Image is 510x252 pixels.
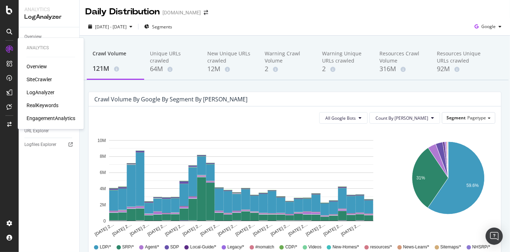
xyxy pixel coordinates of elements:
[440,244,461,250] span: Sitemaps/*
[27,115,75,122] a: EngagementAnalytics
[27,102,58,109] a: RealKeywords
[170,244,179,250] span: SDP
[152,24,172,30] span: Segments
[472,244,490,250] span: NHSRP/*
[403,129,494,237] svg: A chart.
[100,244,111,250] span: LDP/*
[24,141,56,148] div: Logfiles Explorer
[308,244,321,250] span: Videos
[27,45,75,51] div: Analytics
[379,64,425,74] div: 316M
[437,64,483,74] div: 92M
[93,50,138,64] div: Crawl Volume
[265,50,311,64] div: Warning Crawl Volume
[369,112,440,124] button: Count By [PERSON_NAME]
[141,21,175,32] button: Segments
[370,244,392,250] span: resources/*
[100,186,106,191] text: 4M
[27,76,52,83] a: SiteCrawler
[27,63,47,70] a: Overview
[27,89,55,96] a: LogAnalyzer
[85,6,160,18] div: Daily Distribution
[207,50,253,64] div: New Unique URLs crawled
[100,202,106,207] text: 2M
[24,33,42,41] div: Overview
[100,154,106,159] text: 8M
[24,6,74,13] div: Analytics
[85,21,135,32] button: [DATE] - [DATE]
[332,244,359,250] span: New-Homes/*
[24,127,74,135] a: URL Explorer
[467,115,486,121] span: Pagetype
[94,129,388,237] svg: A chart.
[150,64,196,74] div: 64M
[403,244,429,250] span: News-Learn/*
[100,170,106,175] text: 6M
[204,10,208,15] div: arrow-right-arrow-left
[24,33,74,41] a: Overview
[93,64,138,73] div: 121M
[162,9,201,16] div: [DOMAIN_NAME]
[447,115,466,121] span: Segment
[94,96,247,103] div: Crawl Volume by google by Segment by [PERSON_NAME]
[472,21,504,32] button: Google
[207,64,253,74] div: 12M
[486,228,503,245] div: Open Intercom Messenger
[98,138,106,143] text: 10M
[322,50,368,64] div: Warning Unique URLs crawled
[285,244,297,250] span: CDP/*
[103,219,106,224] text: 0
[416,175,425,180] text: 31%
[24,13,74,21] div: LogAnalyzer
[95,24,127,30] span: [DATE] - [DATE]
[322,64,368,74] div: 2
[255,244,274,250] span: #nomatch
[437,50,483,64] div: Resources Unique URLs crawled
[467,183,479,188] text: 59.6%
[319,112,368,124] button: All Google Bots
[379,50,425,64] div: Resources Crawl Volume
[325,115,356,121] span: All Google Bots
[122,244,134,250] span: SRP/*
[481,23,496,29] span: Google
[24,141,74,148] a: Logfiles Explorer
[145,244,159,250] span: Agent/*
[190,244,216,250] span: Local-Guide/*
[376,115,428,121] span: Count By Day
[265,64,311,74] div: 2
[227,244,244,250] span: Legacy/*
[24,127,49,135] div: URL Explorer
[150,50,196,64] div: Unique URLs crawled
